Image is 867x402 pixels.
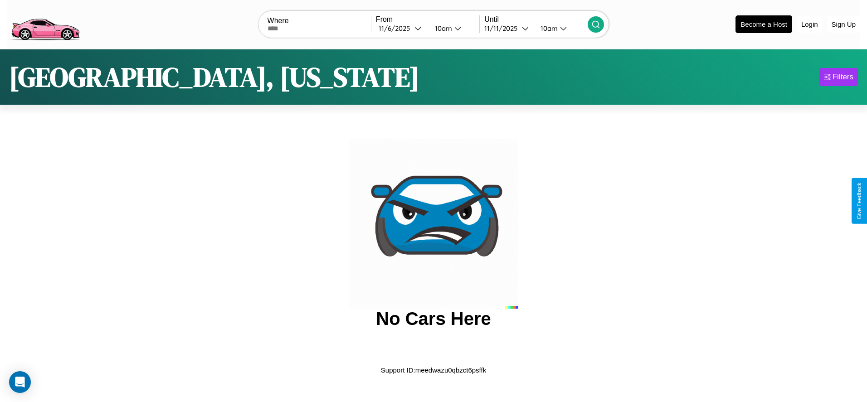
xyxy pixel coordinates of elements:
label: Where [268,17,371,25]
button: 10am [428,24,479,33]
button: Become a Host [735,15,792,33]
div: 11 / 6 / 2025 [379,24,414,33]
h1: [GEOGRAPHIC_DATA], [US_STATE] [9,58,419,96]
img: logo [7,5,83,43]
button: 10am [533,24,588,33]
div: 11 / 11 / 2025 [484,24,522,33]
button: 11/6/2025 [376,24,428,33]
button: Filters [819,68,858,86]
img: car [349,139,518,309]
label: Until [484,15,588,24]
h2: No Cars Here [376,309,491,329]
div: Filters [833,73,853,82]
div: Give Feedback [856,183,862,219]
div: 10am [430,24,454,33]
button: Login [797,16,823,33]
label: From [376,15,479,24]
button: Sign Up [827,16,860,33]
div: 10am [536,24,560,33]
p: Support ID: meedwazu0qbzct6psffk [381,364,486,376]
div: Open Intercom Messenger [9,371,31,393]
